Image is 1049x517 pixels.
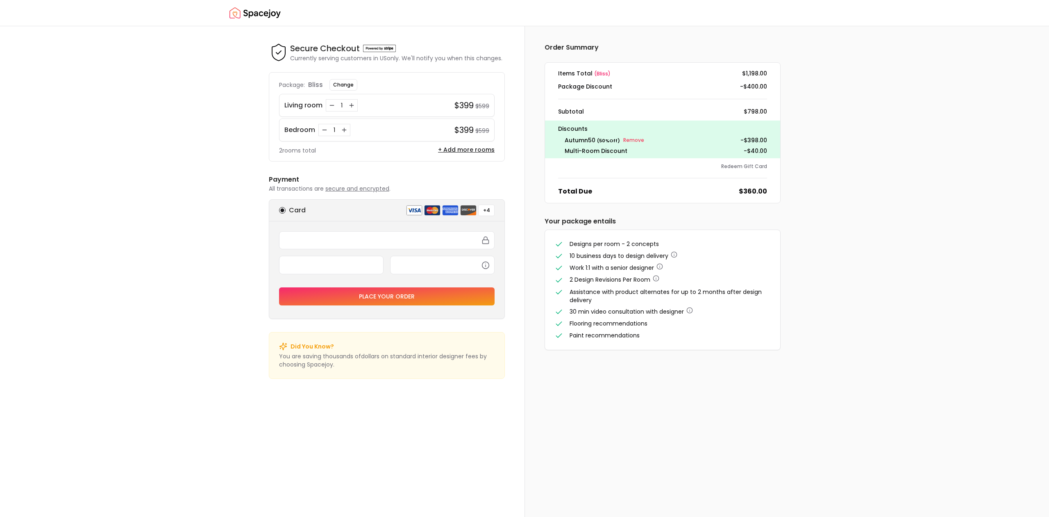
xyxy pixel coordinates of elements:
span: Assistance with product alternates for up to 2 months after design delivery [570,288,762,304]
span: 2 Design Revisions Per Room [570,276,650,284]
small: $599 [475,127,489,135]
img: Powered by stripe [363,45,396,52]
h6: Card [289,205,306,215]
span: Designs per room - 2 concepts [570,240,659,248]
img: mastercard [424,205,440,216]
dt: Multi-Room Discount [565,147,627,155]
h6: Your package entails [545,216,781,226]
img: visa [406,205,422,216]
span: Work 1:1 with a senior designer [570,264,654,272]
span: Paint recommendations [570,331,640,339]
p: Package: [279,81,305,89]
dd: -$40.00 [744,147,767,155]
dd: $360.00 [739,187,767,196]
h4: Secure Checkout [290,43,360,54]
p: Currently serving customers in US only. We'll notify you when this changes. [290,54,502,62]
iframe: Secure expiration date input frame [284,261,378,269]
span: ( bliss ) [594,70,611,77]
p: Living room [284,100,322,110]
dd: -$400.00 [740,82,767,91]
dt: Subtotal [558,107,584,116]
button: Decrease quantity for Living room [328,101,336,109]
p: 2 rooms total [279,146,316,155]
img: discover [460,205,477,216]
dt: Items Total [558,69,611,77]
small: $599 [475,102,489,110]
button: Decrease quantity for Bedroom [320,126,329,134]
p: Bedroom [284,125,315,135]
dd: $1,198.00 [742,69,767,77]
button: +4 [478,205,495,216]
h4: $399 [454,124,474,136]
a: Spacejoy [229,5,281,21]
button: + Add more rooms [438,146,495,154]
dt: Total Due [558,187,592,196]
h4: $399 [454,100,474,111]
span: secure and encrypted [325,184,389,193]
button: Place your order [279,287,495,305]
span: 10 business days to design delivery [570,252,668,260]
img: american express [442,205,459,216]
span: autumn50 [565,136,595,144]
small: Remove [623,137,644,143]
dt: Package Discount [558,82,612,91]
span: Flooring recommendations [570,319,647,328]
h6: Order Summary [545,43,781,52]
p: bliss [308,80,323,90]
p: All transactions are . [269,184,505,193]
p: - $398.00 [740,135,767,145]
h6: Payment [269,175,505,184]
button: Increase quantity for Living room [347,101,356,109]
div: 1 [330,126,338,134]
span: 30 min video consultation with designer [570,307,684,316]
button: Increase quantity for Bedroom [340,126,348,134]
iframe: Secure CVC input frame [395,261,489,269]
img: Spacejoy Logo [229,5,281,21]
button: Redeem Gift Card [721,163,767,170]
button: Change [329,79,357,91]
div: 1 [338,101,346,109]
dd: $798.00 [744,107,767,116]
p: Did You Know? [291,342,334,351]
iframe: Secure card number input frame [284,237,489,244]
small: ( 50 % Off) [597,137,620,144]
p: Discounts [558,124,767,134]
p: You are saving thousands of dollar s on standard interior designer fees by choosing Spacejoy. [279,352,495,369]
